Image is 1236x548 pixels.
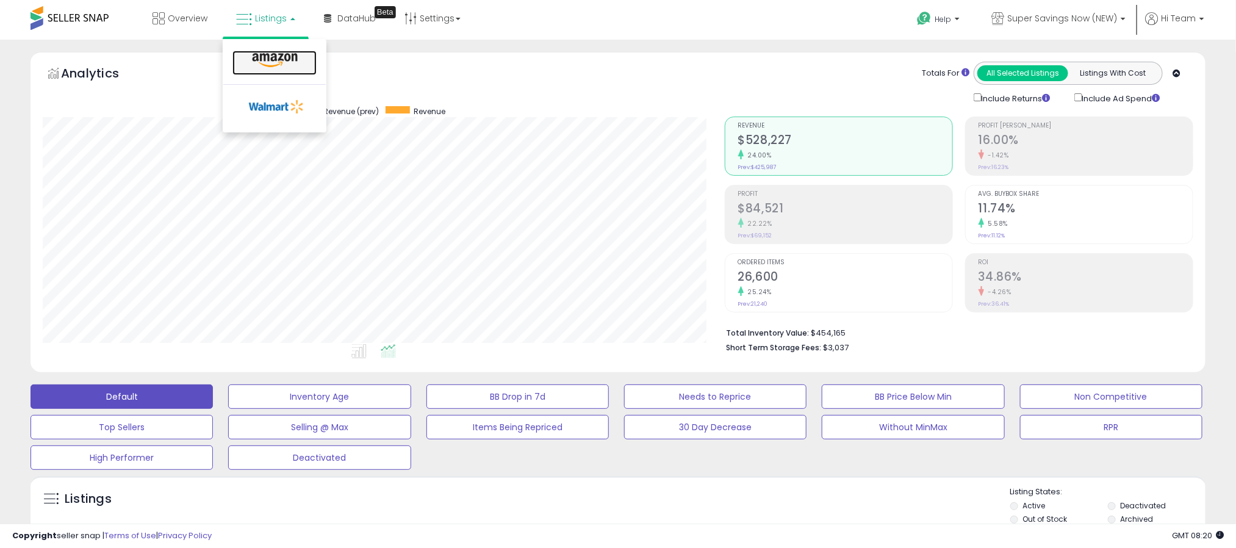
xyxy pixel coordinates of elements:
[1068,65,1159,81] button: Listings With Cost
[744,287,772,297] small: 25.24%
[738,232,772,239] small: Prev: $69,152
[907,2,972,40] a: Help
[1120,514,1153,524] label: Archived
[255,12,287,24] span: Listings
[935,14,951,24] span: Help
[158,530,212,541] a: Privacy Policy
[727,325,1184,339] li: $454,165
[61,65,143,85] h5: Analytics
[727,328,810,338] b: Total Inventory Value:
[979,123,1193,129] span: Profit [PERSON_NAME]
[979,191,1193,198] span: Avg. Buybox Share
[426,384,609,409] button: BB Drop in 7d
[426,415,609,439] button: Items Being Repriced
[984,219,1008,228] small: 5.58%
[65,491,112,508] h5: Listings
[744,219,772,228] small: 22.22%
[228,445,411,470] button: Deactivated
[984,287,1011,297] small: -4.26%
[1161,12,1196,24] span: Hi Team
[979,133,1193,150] h2: 16.00%
[1172,530,1224,541] span: 2025-09-10 08:20 GMT
[228,415,411,439] button: Selling @ Max
[738,300,768,308] small: Prev: 21,240
[979,300,1010,308] small: Prev: 36.41%
[12,530,212,542] div: seller snap | |
[1020,384,1202,409] button: Non Competitive
[738,133,952,150] h2: $528,227
[1007,12,1117,24] span: Super Savings Now (NEW)
[922,68,969,79] div: Totals For
[822,384,1004,409] button: BB Price Below Min
[337,12,376,24] span: DataHub
[979,270,1193,286] h2: 34.86%
[1120,500,1166,511] label: Deactivated
[324,106,379,117] span: Revenue (prev)
[979,164,1009,171] small: Prev: 16.23%
[822,415,1004,439] button: Without MinMax
[414,106,446,117] span: Revenue
[104,530,156,541] a: Terms of Use
[1010,486,1205,498] p: Listing States:
[738,164,777,171] small: Prev: $425,987
[979,259,1193,266] span: ROI
[984,151,1009,160] small: -1.42%
[977,65,1068,81] button: All Selected Listings
[727,342,822,353] b: Short Term Storage Fees:
[744,151,772,160] small: 24.00%
[738,191,952,198] span: Profit
[824,342,849,353] span: $3,037
[1023,500,1046,511] label: Active
[738,270,952,286] h2: 26,600
[738,201,952,218] h2: $84,521
[916,11,932,26] i: Get Help
[738,259,952,266] span: Ordered Items
[375,6,396,18] div: Tooltip anchor
[965,91,1065,104] div: Include Returns
[31,384,213,409] button: Default
[1020,415,1202,439] button: RPR
[624,384,807,409] button: Needs to Reprice
[228,384,411,409] button: Inventory Age
[979,232,1005,239] small: Prev: 11.12%
[168,12,207,24] span: Overview
[979,201,1193,218] h2: 11.74%
[624,415,807,439] button: 30 Day Decrease
[1065,91,1180,104] div: Include Ad Spend
[1145,12,1204,40] a: Hi Team
[738,123,952,129] span: Revenue
[1023,514,1068,524] label: Out of Stock
[12,530,57,541] strong: Copyright
[31,445,213,470] button: High Performer
[31,415,213,439] button: Top Sellers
